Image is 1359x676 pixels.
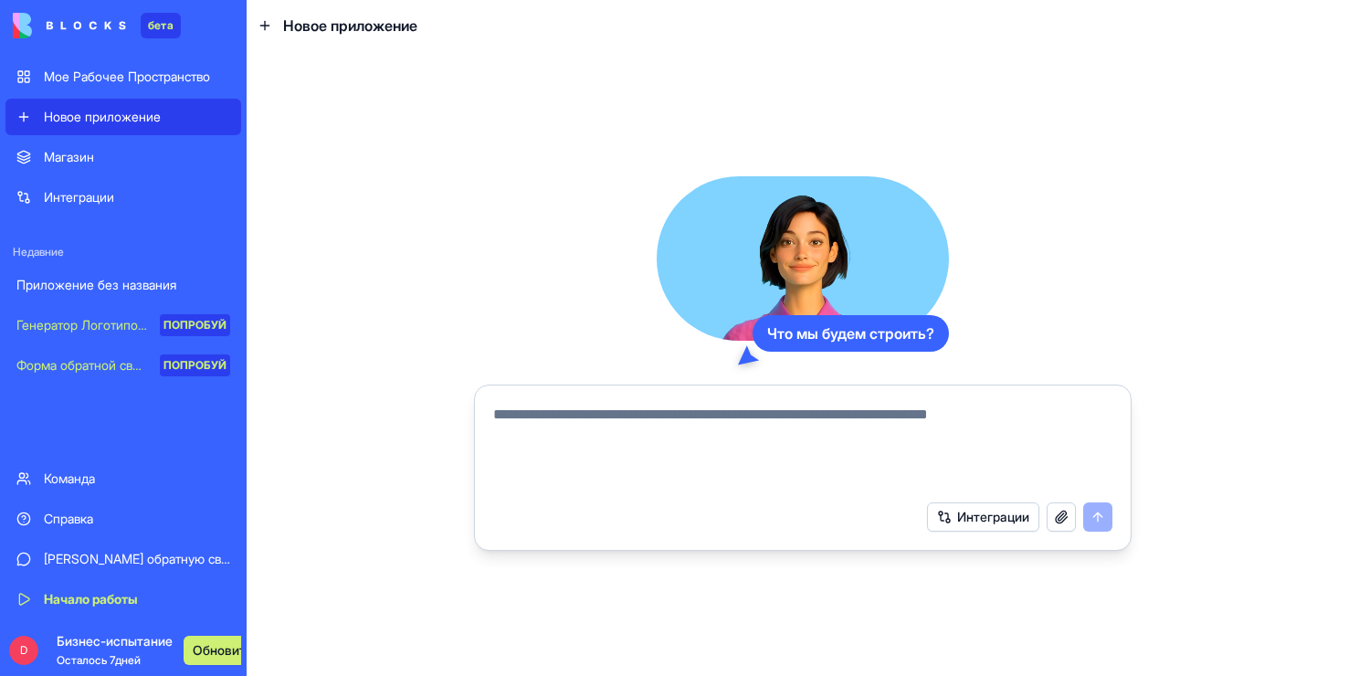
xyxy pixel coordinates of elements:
[44,590,230,608] div: Начало работы
[5,501,241,537] a: Справка
[57,653,141,667] span: Осталось 7 дней
[927,502,1039,532] button: Интеграции
[16,316,147,334] div: Генератор Логотипов с искусственным Интеллектом
[5,460,241,497] a: Команда
[160,354,230,376] div: ПОПРОБУЙ
[44,68,230,86] div: Мое Рабочее Пространство
[9,636,38,665] span: D
[5,581,241,618] a: Начало работы
[5,179,241,216] a: Интеграции
[141,13,181,38] div: бета
[44,108,230,126] div: Новое приложение
[184,636,226,665] a: Обновить
[5,347,241,384] a: Форма обратной связиПОПРОБУЙ
[44,148,230,166] div: Магазин
[160,314,230,336] div: ПОПРОБУЙ
[44,188,230,206] div: Интеграции
[16,356,147,375] div: Форма обратной связи
[283,15,417,37] span: Новое приложение
[13,13,126,38] img: логотип
[16,276,230,294] div: Приложение без названия
[5,541,241,577] a: [PERSON_NAME] обратную связь
[44,550,230,568] div: [PERSON_NAME] обратную связь
[5,307,241,343] a: Генератор Логотипов с искусственным ИнтеллектомПОПРОБУЙ
[5,99,241,135] a: Новое приложение
[5,58,241,95] a: Мое Рабочее Пространство
[44,470,230,488] div: Команда
[44,510,230,528] div: Справка
[13,13,181,38] a: бета
[57,632,173,669] span: Бизнес-испытание
[5,267,241,303] a: Приложение без названия
[5,245,241,259] span: Недавние
[184,636,262,665] button: Обновить
[753,315,949,352] div: Что мы будем строить?
[5,139,241,175] a: Магазин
